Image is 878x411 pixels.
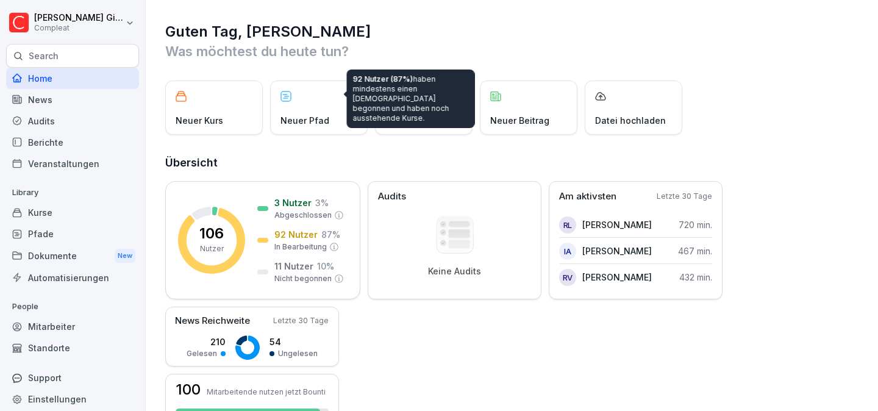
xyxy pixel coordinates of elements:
[6,337,139,359] a: Standorte
[187,335,226,348] p: 210
[490,114,549,127] p: Neuer Beitrag
[679,271,712,284] p: 432 min.
[274,260,313,273] p: 11 Nutzer
[353,74,413,84] span: 92 Nutzer (87%)
[175,314,250,328] p: News Reichweite
[6,153,139,174] a: Veranstaltungen
[582,271,652,284] p: [PERSON_NAME]
[274,273,332,284] p: Nicht begonnen
[274,196,312,209] p: 3 Nutzer
[6,245,139,267] div: Dokumente
[165,41,860,61] p: Was möchtest du heute tun?
[273,315,329,326] p: Letzte 30 Tage
[582,245,652,257] p: [PERSON_NAME]
[274,210,332,221] p: Abgeschlossen
[6,132,139,153] a: Berichte
[6,245,139,267] a: DokumenteNew
[199,226,224,241] p: 106
[200,243,224,254] p: Nutzer
[6,68,139,89] a: Home
[187,348,217,359] p: Gelesen
[428,266,481,277] p: Keine Audits
[269,335,318,348] p: 54
[274,241,327,252] p: In Bearbeitung
[678,245,712,257] p: 467 min.
[6,367,139,388] div: Support
[278,348,318,359] p: Ungelesen
[595,114,666,127] p: Datei hochladen
[6,297,139,316] p: People
[6,202,139,223] a: Kurse
[176,382,201,397] h3: 100
[559,216,576,234] div: RL
[34,13,123,23] p: [PERSON_NAME] Gimpel
[315,196,329,209] p: 3 %
[6,183,139,202] p: Library
[6,110,139,132] a: Audits
[34,24,123,32] p: Compleat
[657,191,712,202] p: Letzte 30 Tage
[165,22,860,41] h1: Guten Tag, [PERSON_NAME]
[176,114,223,127] p: Neuer Kurs
[29,50,59,62] p: Search
[559,269,576,286] div: RV
[317,260,334,273] p: 10 %
[6,388,139,410] a: Einstellungen
[679,218,712,231] p: 720 min.
[582,218,652,231] p: [PERSON_NAME]
[6,316,139,337] a: Mitarbeiter
[165,154,860,171] h2: Übersicht
[559,243,576,260] div: IA
[6,89,139,110] a: News
[321,228,340,241] p: 87 %
[378,190,406,204] p: Audits
[559,190,616,204] p: Am aktivsten
[115,249,135,263] div: New
[207,387,326,396] p: Mitarbeitende nutzen jetzt Bounti
[6,223,139,245] a: Pfade
[6,267,139,288] a: Automatisierungen
[280,114,329,127] p: Neuer Pfad
[347,70,475,128] div: haben mindestens einen [DEMOGRAPHIC_DATA] begonnen und haben noch ausstehende Kurse.
[274,228,318,241] p: 92 Nutzer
